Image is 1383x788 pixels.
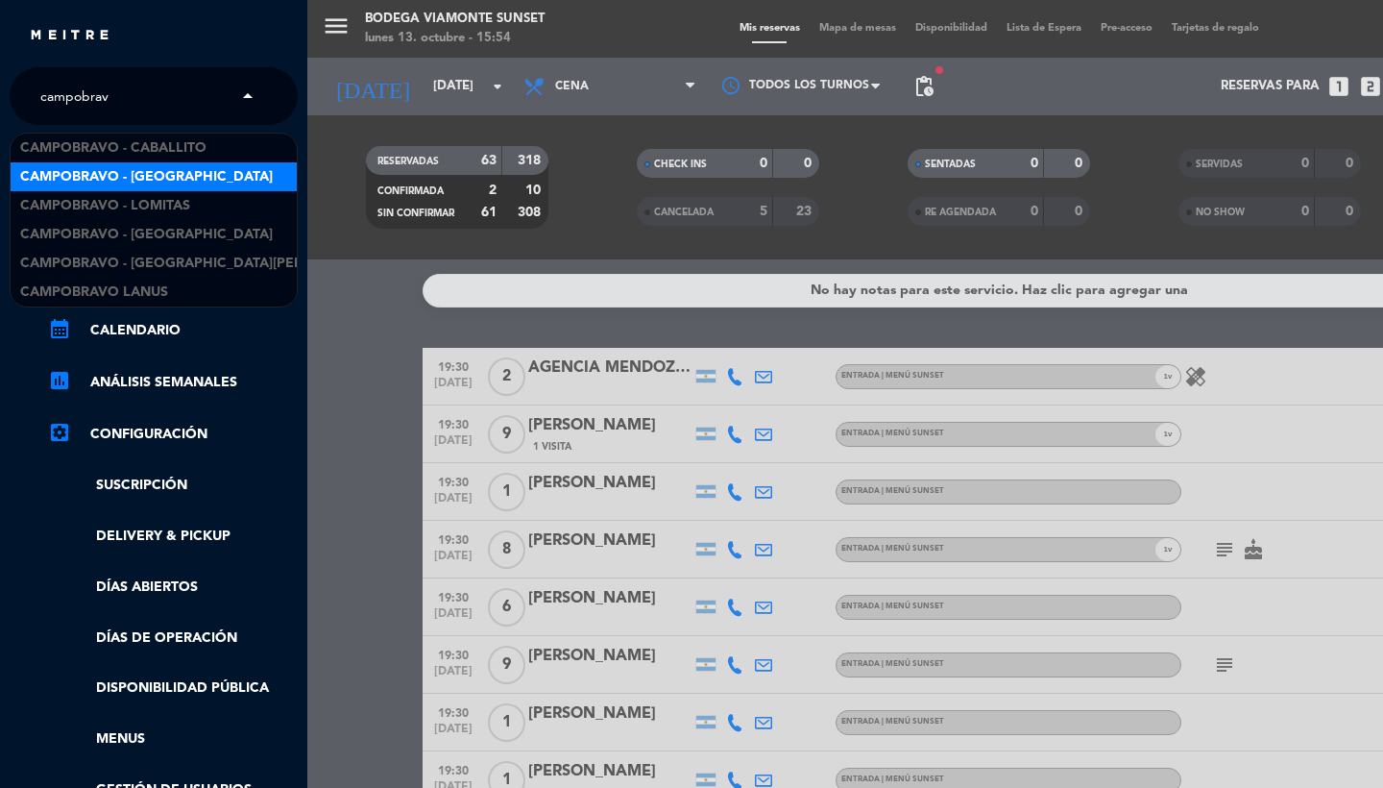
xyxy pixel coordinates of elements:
[48,423,298,446] a: Configuración
[48,319,298,342] a: calendar_monthCalendario
[48,317,71,340] i: calendar_month
[20,195,190,217] span: Campobravo - Lomitas
[48,577,298,599] a: Días abiertos
[29,29,110,43] img: MEITRE
[48,628,298,650] a: Días de Operación
[48,475,298,497] a: Suscripción
[20,224,273,246] span: Campobravo - [GEOGRAPHIC_DATA]
[48,677,298,700] a: Disponibilidad pública
[48,371,298,394] a: assessmentANÁLISIS SEMANALES
[48,421,71,444] i: settings_applications
[48,369,71,392] i: assessment
[20,253,384,275] span: Campobravo - [GEOGRAPHIC_DATA][PERSON_NAME]
[48,728,298,751] a: Menus
[48,526,298,548] a: Delivery & Pickup
[20,166,273,188] span: Campobravo - [GEOGRAPHIC_DATA]
[20,282,168,304] span: CAMPOBRAVO Lanus
[20,137,206,160] span: Campobravo - caballito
